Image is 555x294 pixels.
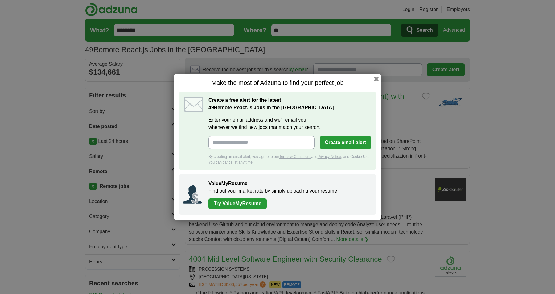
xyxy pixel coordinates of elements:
[320,136,371,149] button: Create email alert
[208,105,334,110] strong: Remote React.js Jobs in the [GEOGRAPHIC_DATA]
[208,198,267,209] a: Try ValueMyResume
[184,97,203,112] img: icon_email.svg
[208,154,371,165] div: By creating an email alert, you agree to our and , and Cookie Use. You can cancel at any time.
[279,155,311,159] a: Terms & Conditions
[318,155,341,159] a: Privacy Notice
[179,79,376,87] h1: Make the most of Adzuna to find your perfect job
[208,180,370,187] h2: ValueMyResume
[208,116,371,131] label: Enter your email address and we'll email you whenever we find new jobs that match your search.
[208,97,371,111] h2: Create a free alert for the latest
[208,187,370,195] p: Find out your market rate by simply uploading your resume
[208,104,214,111] span: 49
